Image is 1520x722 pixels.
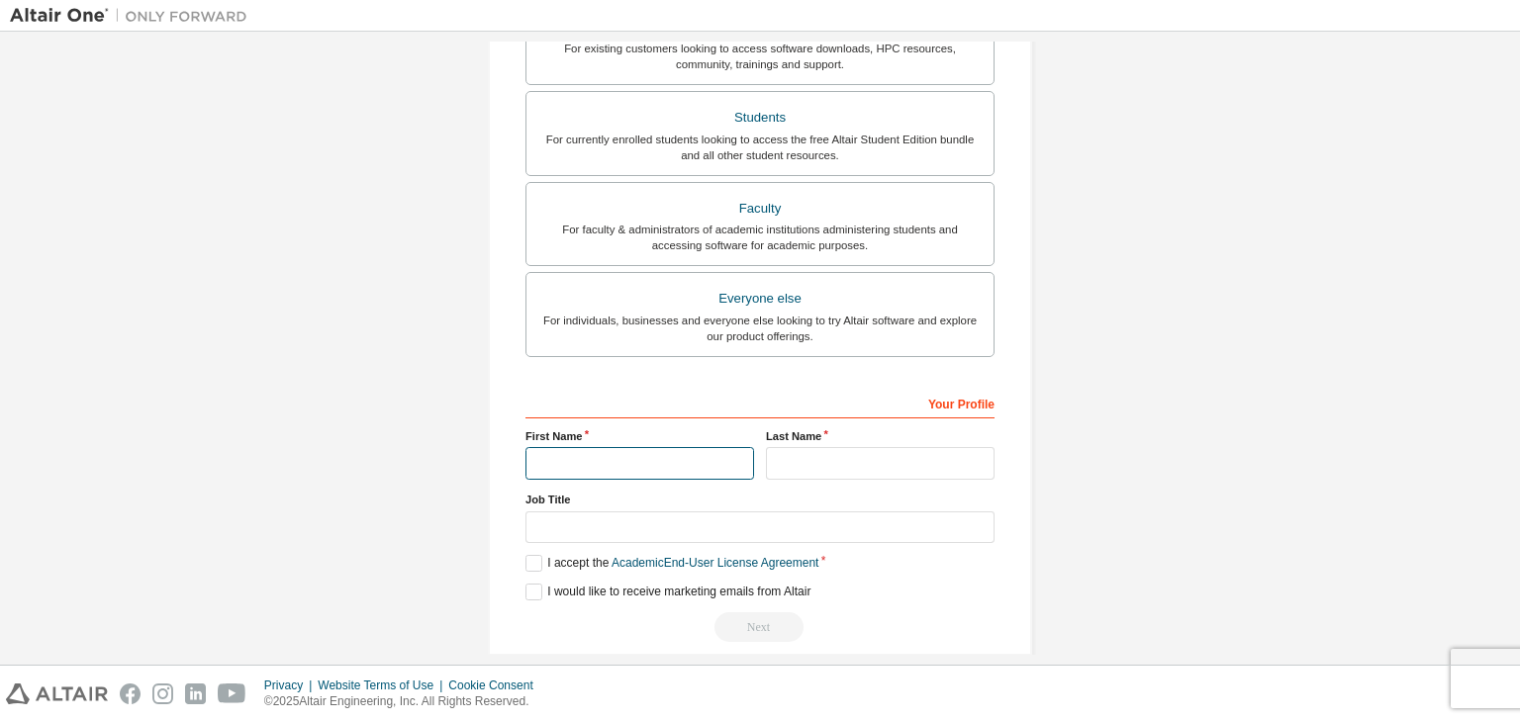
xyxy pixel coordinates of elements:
[538,104,982,132] div: Students
[448,677,544,693] div: Cookie Consent
[264,677,318,693] div: Privacy
[766,428,995,444] label: Last Name
[525,428,754,444] label: First Name
[120,683,141,704] img: facebook.svg
[185,683,206,704] img: linkedin.svg
[538,285,982,313] div: Everyone else
[538,41,982,72] div: For existing customers looking to access software downloads, HPC resources, community, trainings ...
[538,222,982,253] div: For faculty & administrators of academic institutions administering students and accessing softwa...
[525,612,995,642] div: Read and acccept EULA to continue
[6,683,108,704] img: altair_logo.svg
[152,683,173,704] img: instagram.svg
[538,195,982,223] div: Faculty
[525,387,995,418] div: Your Profile
[264,693,545,710] p: © 2025 Altair Engineering, Inc. All Rights Reserved.
[525,492,995,507] label: Job Title
[318,677,448,693] div: Website Terms of Use
[612,556,818,570] a: Academic End-User License Agreement
[538,132,982,163] div: For currently enrolled students looking to access the free Altair Student Edition bundle and all ...
[525,584,810,600] label: I would like to receive marketing emails from Altair
[525,555,818,572] label: I accept the
[10,6,257,26] img: Altair One
[218,683,246,704] img: youtube.svg
[538,313,982,344] div: For individuals, businesses and everyone else looking to try Altair software and explore our prod...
